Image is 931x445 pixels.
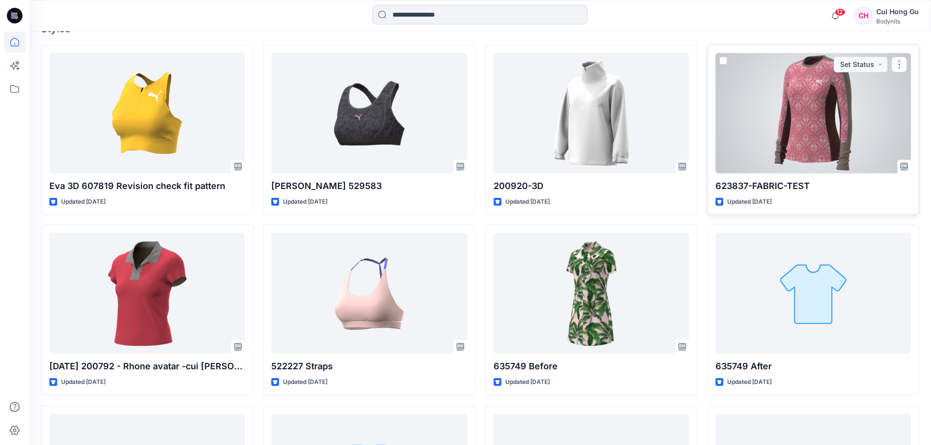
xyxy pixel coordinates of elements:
div: CH [855,7,872,24]
a: Eunice 529583 [271,53,467,173]
p: Updated [DATE] [61,377,106,387]
a: 623837-FABRIC-TEST [715,53,911,173]
p: Updated [DATE] [505,197,550,207]
a: 635749 Before [494,233,689,354]
p: Updated [DATE] [505,377,550,387]
span: 12 [835,8,845,16]
a: 30 June 200792 - Rhone avatar -cui hong [49,233,245,354]
a: Eva 3D 607819 Revision check fit pattern [49,53,245,173]
div: Bodynits [876,18,919,25]
p: Updated [DATE] [283,377,327,387]
p: 635749 Before [494,360,689,373]
p: Updated [DATE] [61,197,106,207]
a: 200920-3D [494,53,689,173]
p: 635749 After [715,360,911,373]
p: Updated [DATE] [727,377,772,387]
p: 623837-FABRIC-TEST [715,179,911,193]
p: 522227 Straps [271,360,467,373]
p: [PERSON_NAME] 529583 [271,179,467,193]
p: Eva 3D 607819 Revision check fit pattern [49,179,245,193]
a: 522227 Straps [271,233,467,354]
p: Updated [DATE] [727,197,772,207]
p: [DATE] 200792 - Rhone avatar -cui [PERSON_NAME] [49,360,245,373]
div: Cui Hong Gu [876,6,919,18]
p: 200920-3D [494,179,689,193]
p: Updated [DATE] [283,197,327,207]
a: 635749 After [715,233,911,354]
